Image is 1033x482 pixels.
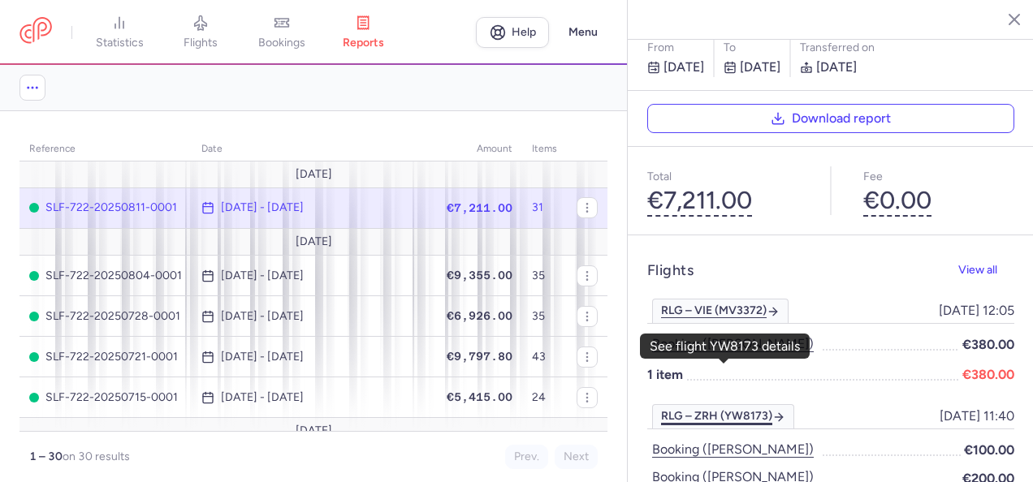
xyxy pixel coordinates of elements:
[958,264,997,276] span: View all
[296,424,332,437] span: [DATE]
[647,364,1014,385] p: 1 item
[296,235,332,248] span: [DATE]
[184,36,218,50] span: flights
[512,26,536,38] span: Help
[647,37,704,58] p: From
[63,450,130,463] span: on 30 results
[964,440,1014,460] span: €100.00
[447,269,512,282] span: €9,355.00
[724,37,780,58] p: to
[192,137,430,161] th: date
[221,269,304,282] time: [DATE] - [DATE]
[221,391,304,404] time: [DATE] - [DATE]
[962,334,1014,355] span: €380.00
[522,377,567,418] td: 24
[29,351,182,364] span: SLF-722-20250721-0001
[647,104,1014,133] button: Download report
[559,17,607,48] button: Menu
[221,310,304,323] time: [DATE] - [DATE]
[447,350,512,363] span: €9,797.80
[29,310,182,323] span: SLF-722-20250728-0001
[652,404,794,428] a: RLG – ZRH (YW8173)
[863,187,931,215] button: €0.00
[505,445,548,469] button: Prev.
[647,187,752,215] button: €7,211.00
[447,309,512,322] span: €6,926.00
[19,137,192,161] th: reference
[160,15,241,50] a: flights
[555,445,598,469] button: Next
[29,269,182,282] span: SLF-722-20250804-0001
[241,15,322,50] a: bookings
[29,201,182,214] span: SLF-722-20250811-0001
[522,256,567,296] td: 35
[430,137,522,161] th: amount
[863,166,1014,187] p: Fee
[19,17,52,47] a: CitizenPlane red outlined logo
[650,339,800,354] div: See flight YW8173 details
[476,17,549,48] a: Help
[941,255,1014,286] button: View all
[29,450,63,463] strong: 1 – 30
[962,364,1014,385] span: €380.00
[647,58,704,77] p: [DATE]
[447,390,512,403] span: €5,415.00
[647,439,819,460] button: Booking ([PERSON_NAME])
[522,296,567,337] td: 35
[800,37,1014,58] div: Transferred on
[522,137,567,161] th: items
[724,58,780,77] p: [DATE]
[652,299,789,323] a: RLG – VIE (MV3372)
[800,58,1014,77] p: [DATE]
[322,15,404,50] a: reports
[940,409,1014,424] span: [DATE] 11:40
[522,187,567,228] td: 31
[258,36,305,50] span: bookings
[343,36,384,50] span: reports
[29,391,182,404] span: SLF-722-20250715-0001
[96,36,144,50] span: statistics
[221,351,304,364] time: [DATE] - [DATE]
[221,201,304,214] time: [DATE] - [DATE]
[79,15,160,50] a: statistics
[939,303,1014,318] span: [DATE] 12:05
[647,261,694,280] h4: Flights
[647,166,798,187] p: Total
[447,201,512,214] span: €7,211.00
[296,168,332,181] span: [DATE]
[522,337,567,377] td: 43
